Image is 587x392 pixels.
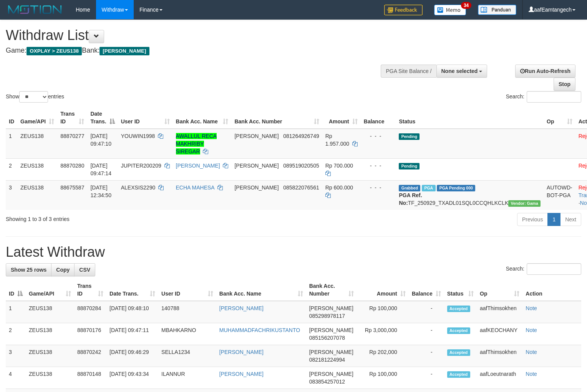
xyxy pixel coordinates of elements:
th: Date Trans.: activate to sort column descending [87,107,118,129]
th: Balance: activate to sort column ascending [409,279,444,301]
span: 88870277 [60,133,84,139]
span: ALEXSIS2290 [121,184,156,191]
a: Stop [554,78,575,91]
td: Rp 3,000,000 [357,323,408,345]
span: 88870280 [60,163,84,169]
span: [PERSON_NAME] [234,133,279,139]
td: 88870176 [74,323,106,345]
span: Copy 089519020505 to clipboard [283,163,319,169]
td: Rp 202,000 [357,345,408,367]
td: ZEUS138 [26,323,74,345]
td: 4 [6,367,26,389]
span: YOUWIN1998 [121,133,155,139]
a: [PERSON_NAME] [219,371,264,377]
td: 140788 [158,301,216,323]
label: Show entries [6,91,64,103]
td: 88870242 [74,345,106,367]
span: Copy 085156207078 to clipboard [309,335,345,341]
td: ZEUS138 [17,129,57,159]
label: Search: [506,91,581,103]
td: ILANNUR [158,367,216,389]
span: Pending [399,163,420,169]
span: Vendor URL: https://trx31.1velocity.biz [508,200,541,207]
span: [DATE] 09:47:14 [90,163,111,176]
span: CSV [79,267,90,273]
span: [DATE] 12:34:50 [90,184,111,198]
a: 1 [547,213,560,226]
div: - - - [364,184,393,191]
td: 3 [6,345,26,367]
td: [DATE] 09:47:11 [106,323,158,345]
th: Bank Acc. Number: activate to sort column ascending [231,107,322,129]
span: [PERSON_NAME] [309,349,353,355]
span: Grabbed [399,185,420,191]
td: 1 [6,129,17,159]
td: Rp 100,000 [357,301,408,323]
td: 2 [6,158,17,180]
th: User ID: activate to sort column ascending [118,107,173,129]
td: ZEUS138 [26,301,74,323]
span: [PERSON_NAME] [309,305,353,311]
th: Trans ID: activate to sort column ascending [57,107,87,129]
span: Copy 083854257012 to clipboard [309,379,345,385]
th: Game/API: activate to sort column ascending [26,279,74,301]
span: [PERSON_NAME] [309,327,353,333]
span: 34 [461,2,471,9]
td: [DATE] 09:46:29 [106,345,158,367]
th: Amount: activate to sort column ascending [322,107,361,129]
a: Note [526,305,537,311]
td: Rp 100,000 [357,367,408,389]
th: ID [6,107,17,129]
td: aafLoeutnarath [477,367,522,389]
a: [PERSON_NAME] [219,305,264,311]
th: Action [522,279,581,301]
td: [DATE] 09:43:34 [106,367,158,389]
th: Bank Acc. Name: activate to sort column ascending [216,279,306,301]
b: PGA Ref. No: [399,192,422,206]
th: Op: activate to sort column ascending [544,107,575,129]
div: - - - [364,132,393,140]
img: MOTION_logo.png [6,4,64,15]
th: Balance [361,107,396,129]
input: Search: [527,263,581,275]
td: [DATE] 09:48:10 [106,301,158,323]
td: ZEUS138 [26,345,74,367]
label: Search: [506,263,581,275]
input: Search: [527,91,581,103]
span: [PERSON_NAME] [309,371,353,377]
span: Accepted [447,349,470,356]
td: aafKEOCHANY [477,323,522,345]
td: 3 [6,180,17,210]
td: 1 [6,301,26,323]
th: Op: activate to sort column ascending [477,279,522,301]
span: [PERSON_NAME] [234,184,279,191]
td: ZEUS138 [26,367,74,389]
span: None selected [441,68,478,74]
td: SELLA1234 [158,345,216,367]
td: TF_250929_TXADL01SQL0CCQHLKCLK [396,180,544,210]
span: [PERSON_NAME] [99,47,149,55]
span: Copy 085298978117 to clipboard [309,313,345,319]
span: Show 25 rows [11,267,46,273]
a: Note [526,349,537,355]
a: AWALLUL RECA MAKHRIBY SIREGAR [176,133,217,154]
span: JUPITER200209 [121,163,161,169]
a: Note [526,371,537,377]
a: [PERSON_NAME] [219,349,264,355]
th: Trans ID: activate to sort column ascending [74,279,106,301]
td: - [409,367,444,389]
span: Pending [399,133,420,140]
span: Rp 700.000 [325,163,353,169]
th: Status [396,107,544,129]
a: ECHA MAHESA [176,184,214,191]
a: Copy [51,263,75,276]
a: Previous [517,213,548,226]
th: Bank Acc. Name: activate to sort column ascending [173,107,232,129]
select: Showentries [19,91,48,103]
a: Next [560,213,581,226]
span: Copy 082181224994 to clipboard [309,357,345,363]
span: Copy [56,267,70,273]
span: 88675587 [60,184,84,191]
span: Accepted [447,327,470,334]
a: [PERSON_NAME] [176,163,220,169]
